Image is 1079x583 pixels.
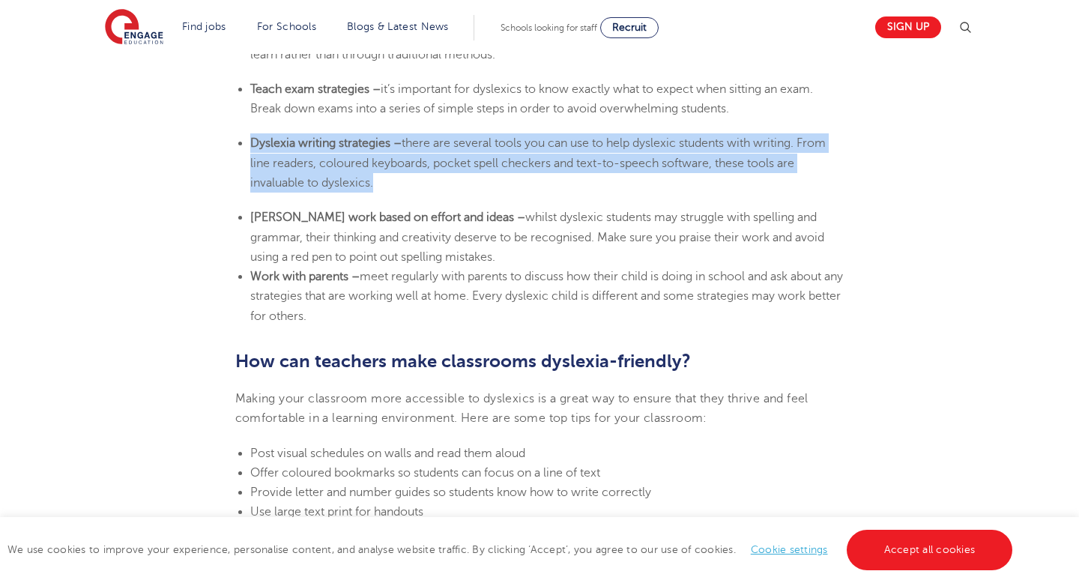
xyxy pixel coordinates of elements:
a: Cookie settings [751,544,828,555]
span: We use cookies to improve your experience, personalise content, and analyse website traffic. By c... [7,544,1016,555]
b: Dyslexia writing strategies – [250,136,402,150]
b: [PERSON_NAME] work based on effort and ideas – [250,211,525,224]
a: Accept all cookies [847,530,1013,570]
span: Recruit [612,22,647,33]
span: Offer coloured bookmarks so students can focus on a line of text [250,466,600,480]
a: Blogs & Latest News [347,21,449,32]
a: For Schools [257,21,316,32]
span: meet regularly with parents to discuss how their child is doing in school and ask about any strat... [250,270,843,323]
span: there are several tools you can use to help dyslexic students with writing. From line readers, co... [250,136,826,190]
b: How can teachers make classrooms dyslexia-friendly? [235,351,691,372]
span: flashcards, puppets, videos and objects in the classroom help dyslexics engage and learn rather t... [250,28,826,61]
span: Use large text print for handouts [250,505,423,519]
span: Provide letter and number guides so students know how to write correctly [250,486,651,499]
span: Making your classroom more accessible to dyslexics is a great way to ensure that they thrive and ... [235,392,809,425]
span: Schools looking for staff [501,22,597,33]
span: whilst dyslexic students may struggle with spelling and grammar, their thinking and creativity de... [250,211,824,264]
span: it’s important for dyslexics to know exactly what to expect when sitting an exam. Break down exam... [250,82,813,115]
a: Sign up [875,16,941,38]
a: Recruit [600,17,659,38]
span: Post visual schedules on walls and read them aloud [250,447,525,460]
b: Teach exam strategies – [250,82,381,96]
b: Work with parents – [250,270,360,283]
img: Engage Education [105,9,163,46]
a: Find jobs [182,21,226,32]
